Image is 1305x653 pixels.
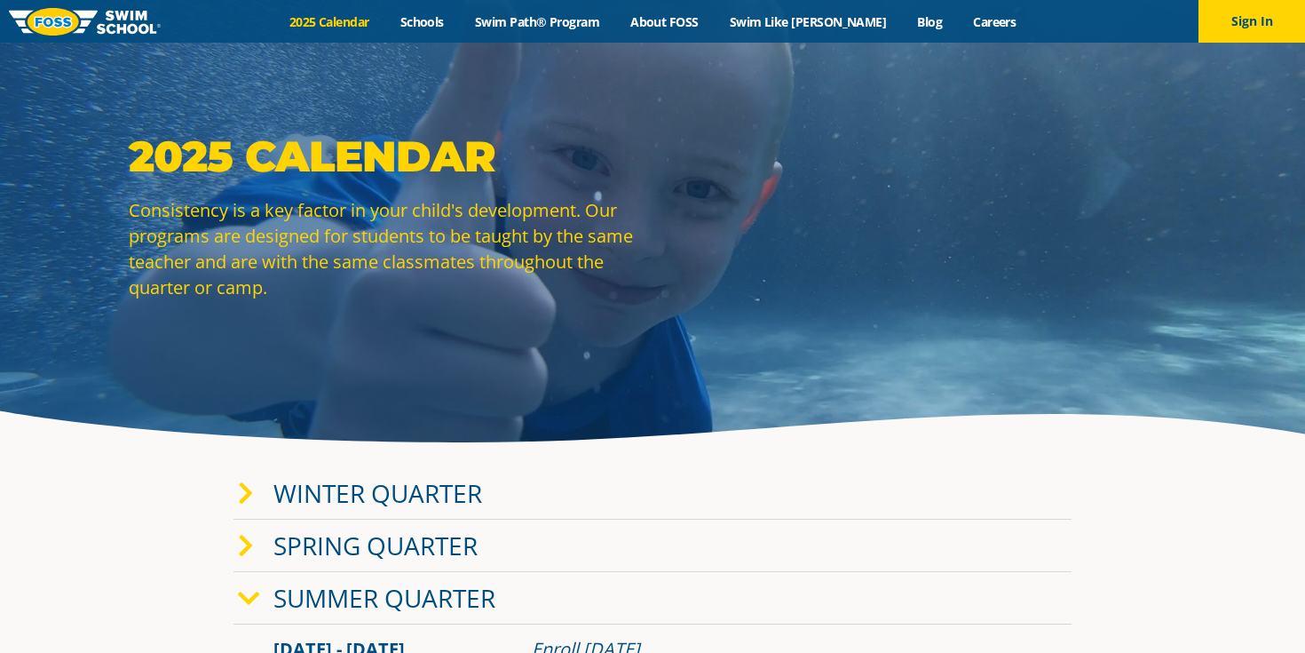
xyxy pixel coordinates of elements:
[9,8,161,36] img: FOSS Swim School Logo
[384,13,459,30] a: Schools
[459,13,614,30] a: Swim Path® Program
[273,13,384,30] a: 2025 Calendar
[273,581,495,615] a: Summer Quarter
[129,131,495,182] strong: 2025 Calendar
[129,197,644,300] p: Consistency is a key factor in your child's development. Our programs are designed for students t...
[615,13,715,30] a: About FOSS
[958,13,1032,30] a: Careers
[714,13,902,30] a: Swim Like [PERSON_NAME]
[902,13,958,30] a: Blog
[273,476,482,510] a: Winter Quarter
[273,529,478,562] a: Spring Quarter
